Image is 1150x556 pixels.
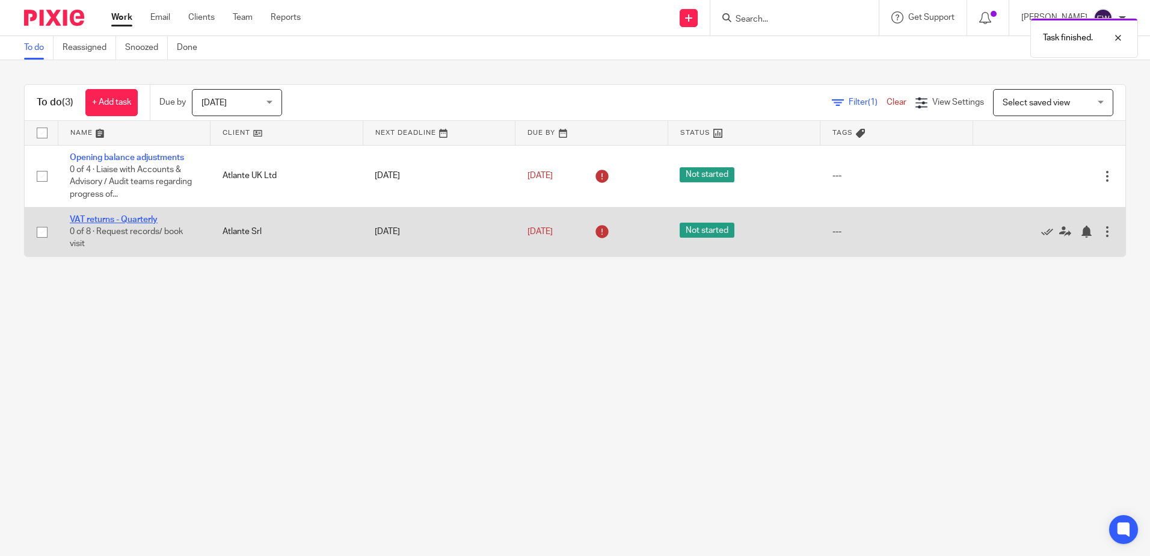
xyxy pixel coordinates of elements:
[201,99,227,107] span: [DATE]
[680,223,734,238] span: Not started
[233,11,253,23] a: Team
[111,11,132,23] a: Work
[527,171,553,180] span: [DATE]
[832,170,961,182] div: ---
[887,98,906,107] a: Clear
[1003,99,1070,107] span: Select saved view
[680,167,734,182] span: Not started
[363,145,515,207] td: [DATE]
[70,165,192,199] span: 0 of 4 · Liaise with Accounts & Advisory / Audit teams regarding progress of...
[70,153,184,162] a: Opening balance adjustments
[868,98,878,107] span: (1)
[188,11,215,23] a: Clients
[125,36,168,60] a: Snoozed
[271,11,301,23] a: Reports
[211,145,363,207] td: Atlante UK Ltd
[159,96,186,108] p: Due by
[527,227,553,236] span: [DATE]
[150,11,170,23] a: Email
[62,97,73,107] span: (3)
[70,227,183,249] span: 0 of 8 · Request records/ book visit
[1041,226,1059,238] a: Mark as done
[63,36,116,60] a: Reassigned
[932,98,984,107] span: View Settings
[849,98,887,107] span: Filter
[832,226,961,238] div: ---
[832,129,853,136] span: Tags
[1093,8,1113,28] img: svg%3E
[24,36,54,60] a: To do
[37,96,73,109] h1: To do
[211,207,363,256] td: Atlante Srl
[1043,32,1093,44] p: Task finished.
[70,215,158,224] a: VAT returns - Quarterly
[363,207,515,256] td: [DATE]
[85,89,138,116] a: + Add task
[177,36,206,60] a: Done
[24,10,84,26] img: Pixie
